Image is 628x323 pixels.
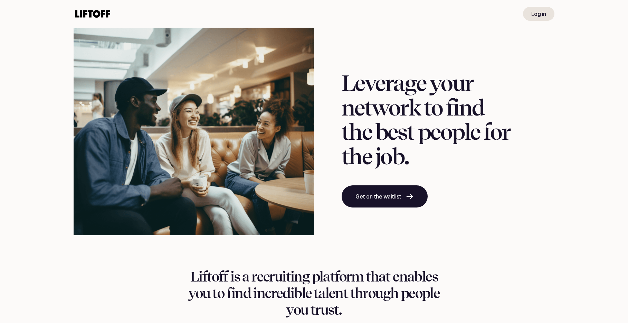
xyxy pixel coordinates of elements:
h1: Leverage your network to find the best people for the job. [342,71,510,169]
a: Log in [523,7,554,21]
p: Get on the waitlist [355,192,401,201]
h1: Liftoff is a recruiting platform that enables you to find incredible talent through people you tr... [183,268,445,318]
a: Get on the waitlist [342,185,428,207]
p: Log in [531,10,546,18]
